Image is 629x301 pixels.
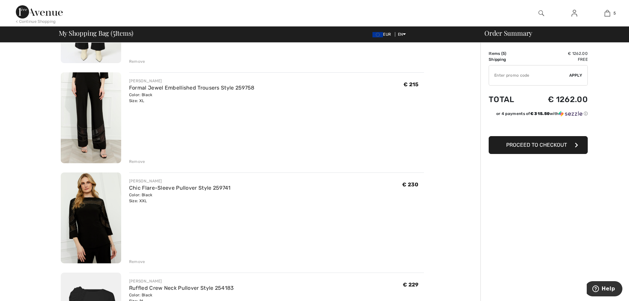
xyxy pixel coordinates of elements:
[489,56,527,62] td: Shipping
[129,85,255,91] a: Formal Jewel Embellished Trousers Style 259758
[605,9,610,17] img: My Bag
[566,9,582,18] a: Sign In
[16,5,63,19] img: 1ère Avenue
[129,58,145,64] div: Remove
[503,51,505,56] span: 5
[559,111,582,117] img: Sezzle
[129,192,231,204] div: Color: Black Size: XXL
[489,136,588,154] button: Proceed to Checkout
[372,32,383,37] img: Euro
[61,172,121,263] img: Chic Flare-Sleeve Pullover Style 259741
[129,259,145,265] div: Remove
[129,185,231,191] a: Chic Flare-Sleeve Pullover Style 259741
[372,32,394,37] span: EUR
[572,9,577,17] img: My Info
[591,9,623,17] a: 5
[587,281,622,298] iframe: Opens a widget where you can find more information
[129,278,234,284] div: [PERSON_NAME]
[16,19,56,24] div: < Continue Shopping
[402,181,419,188] span: € 230
[129,178,231,184] div: [PERSON_NAME]
[530,111,550,116] span: € 315.50
[527,56,588,62] td: Free
[403,81,419,88] span: € 215
[59,30,134,36] span: My Shopping Bag ( Items)
[489,65,569,85] input: Promo code
[61,72,121,163] img: Formal Jewel Embellished Trousers Style 259758
[129,78,255,84] div: [PERSON_NAME]
[527,88,588,111] td: € 1262.00
[129,285,234,291] a: Ruffled Crew Neck Pullover Style 254183
[489,119,588,134] iframe: PayPal
[506,142,567,148] span: Proceed to Checkout
[613,10,616,16] span: 5
[496,111,588,117] div: or 4 payments of with
[489,51,527,56] td: Items ( )
[403,282,419,288] span: € 229
[129,92,255,104] div: Color: Black Size: XL
[539,9,544,17] img: search the website
[129,159,145,165] div: Remove
[113,28,115,37] span: 5
[476,30,625,36] div: Order Summary
[489,111,588,119] div: or 4 payments of€ 315.50withSezzle Click to learn more about Sezzle
[569,72,582,78] span: Apply
[398,32,406,37] span: EN
[527,51,588,56] td: € 1262.00
[489,88,527,111] td: Total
